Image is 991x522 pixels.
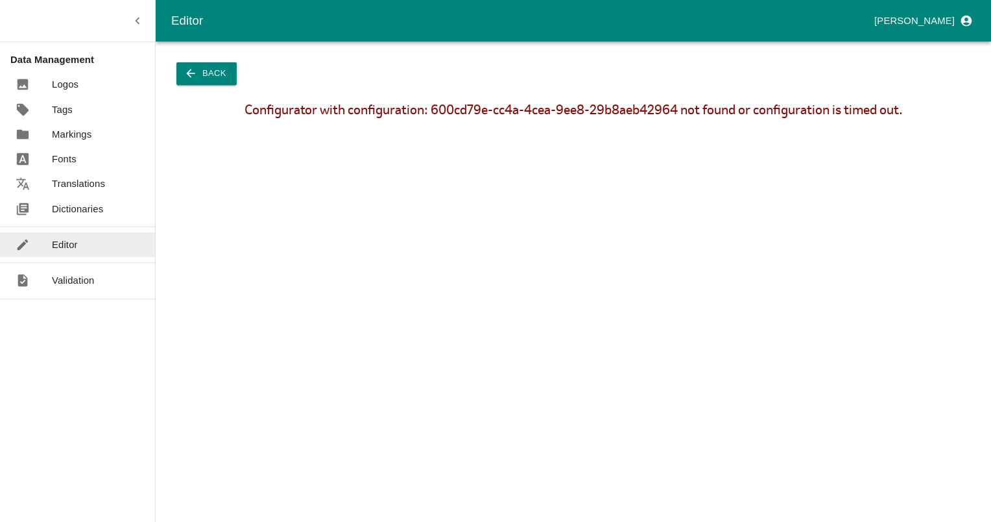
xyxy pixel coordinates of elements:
[52,238,78,252] p: Editor
[52,77,78,92] p: Logos
[10,53,155,67] p: Data Management
[869,10,975,32] button: profile
[52,152,77,166] p: Fonts
[184,103,963,117] div: Configurator with configuration: 600cd79e-cc4a-4cea-9ee8-29b8aeb42964 not found or configuration ...
[171,11,869,31] div: Editor
[52,177,105,191] p: Translations
[176,62,237,85] button: Back
[52,202,103,216] p: Dictionaries
[874,14,955,28] p: [PERSON_NAME]
[52,103,73,117] p: Tags
[52,273,95,288] p: Validation
[52,127,91,142] p: Markings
